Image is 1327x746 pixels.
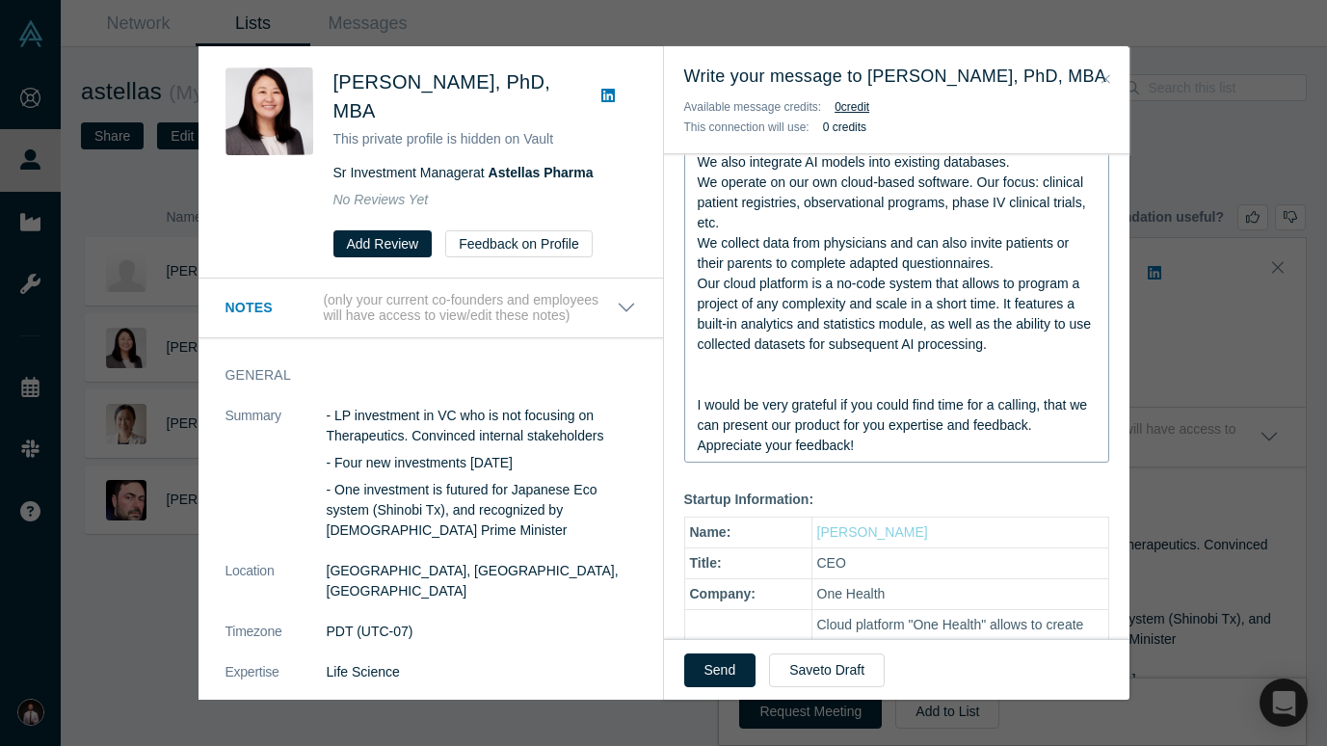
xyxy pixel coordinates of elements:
span: We operate on our own cloud-based software. Our focus: clinical patient registries, observational... [698,174,1090,230]
dt: Location [226,561,327,622]
span: Sr Investment Manager at [333,165,594,180]
p: - LP investment in VC who is not focusing on Therapeutics. Convinced internal stakeholders [327,406,636,446]
button: Feedback on Profile [445,230,593,257]
h3: Notes [226,298,320,318]
button: Saveto Draft [769,653,885,687]
dt: Timezone [226,622,327,662]
button: Close [1096,68,1116,91]
dd: PDT (UTC-07) [327,622,636,642]
span: Our cloud platform is a no-code system that allows to program a project of any complexity and sca... [698,276,1095,352]
div: rdw-wrapper [684,85,1109,463]
span: No Reviews Yet [333,192,429,207]
span: [PERSON_NAME], PhD, MBA [333,71,551,121]
span: Appreciate your feedback! [698,438,855,453]
p: (only your current co-founders and employees will have access to view/edit these notes) [323,292,616,325]
h3: General [226,365,609,386]
span: Available message credits: [684,100,822,114]
dd: [GEOGRAPHIC_DATA], [GEOGRAPHIC_DATA], [GEOGRAPHIC_DATA] [327,561,636,601]
span: This connection will use: [684,120,809,134]
dt: Expertise [226,662,327,703]
button: 0credit [835,97,869,117]
span: We collect data from physicians and can also invite patients or their parents to complete adapted... [698,235,1074,271]
dt: Summary [226,406,327,561]
button: Notes (only your current co-founders and employees will have access to view/edit these notes) [226,292,636,325]
h3: Write your message to [PERSON_NAME], PhD, MBA [684,64,1109,90]
span: We also integrate AI models into existing databases. [698,154,1010,170]
p: - Four new investments [DATE] [327,453,636,473]
button: Send [684,653,756,687]
a: Astellas Pharma [489,165,594,180]
p: This private profile is hidden on Vault [333,129,636,149]
button: Add Review [333,230,433,257]
b: 0 credits [823,120,866,134]
div: rdw-editor [698,92,1097,456]
span: I would be very grateful if you could find time for a calling, that we can present our product fo... [698,397,1092,433]
p: - One investment is futured for Japanese Eco system (Shinobi Tx), and recognized by [DEMOGRAPHIC_... [327,480,636,541]
img: Nagisa Sakurai, PhD, MBA's Profile Image [226,67,313,155]
span: Life Science [327,664,400,679]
